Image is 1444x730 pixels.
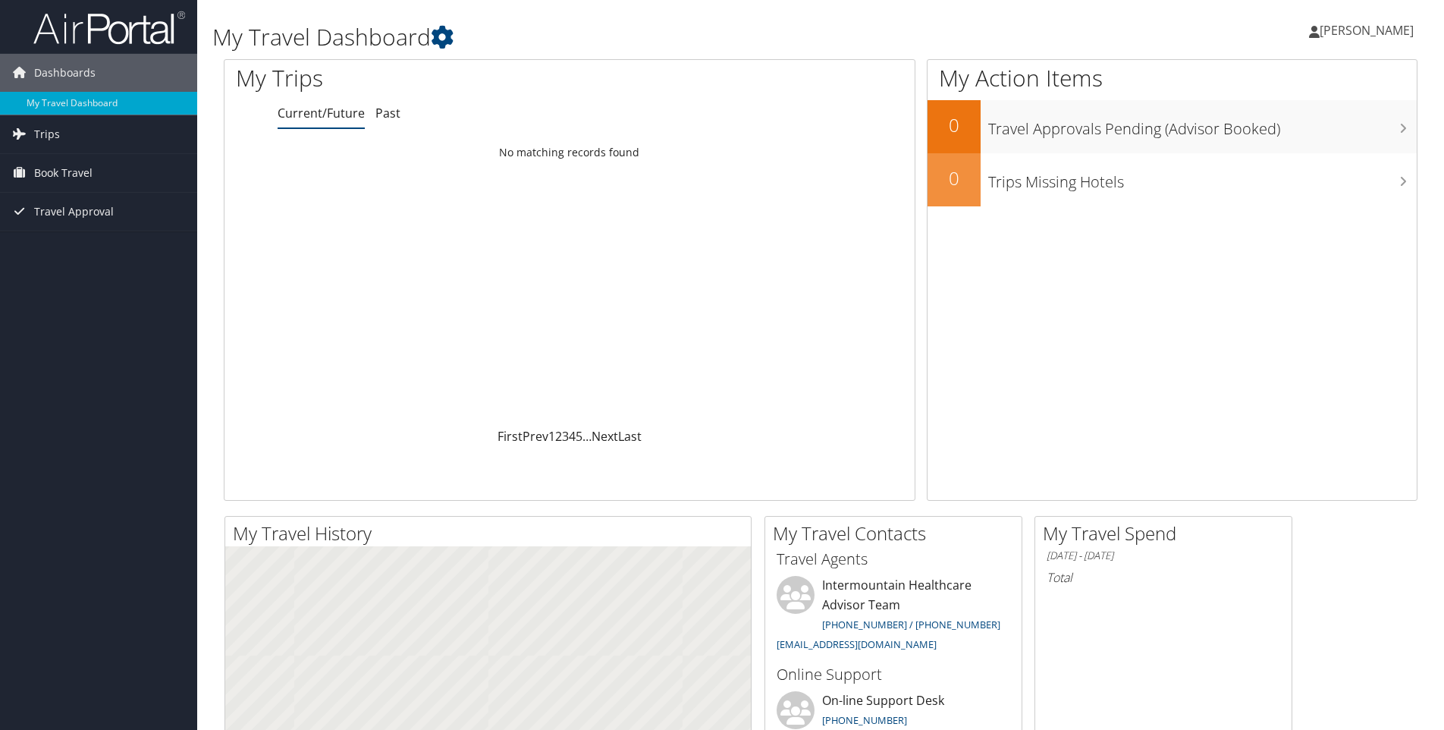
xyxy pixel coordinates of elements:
[278,105,365,121] a: Current/Future
[777,664,1010,685] h3: Online Support
[928,100,1417,153] a: 0Travel Approvals Pending (Advisor Booked)
[777,637,937,651] a: [EMAIL_ADDRESS][DOMAIN_NAME]
[988,111,1417,140] h3: Travel Approvals Pending (Advisor Booked)
[988,164,1417,193] h3: Trips Missing Hotels
[1309,8,1429,53] a: [PERSON_NAME]
[769,576,1018,657] li: Intermountain Healthcare Advisor Team
[822,618,1000,631] a: [PHONE_NUMBER] / [PHONE_NUMBER]
[928,62,1417,94] h1: My Action Items
[548,428,555,445] a: 1
[562,428,569,445] a: 3
[523,428,548,445] a: Prev
[1047,569,1280,586] h6: Total
[34,115,60,153] span: Trips
[212,21,1023,53] h1: My Travel Dashboard
[777,549,1010,570] h3: Travel Agents
[582,428,592,445] span: …
[822,713,907,727] a: [PHONE_NUMBER]
[592,428,618,445] a: Next
[233,521,751,546] h2: My Travel History
[928,112,981,138] h2: 0
[34,54,96,92] span: Dashboards
[569,428,576,445] a: 4
[773,521,1022,546] h2: My Travel Contacts
[33,10,185,46] img: airportal-logo.png
[555,428,562,445] a: 2
[928,153,1417,206] a: 0Trips Missing Hotels
[236,62,616,94] h1: My Trips
[1043,521,1292,546] h2: My Travel Spend
[576,428,582,445] a: 5
[1320,22,1414,39] span: [PERSON_NAME]
[34,154,93,192] span: Book Travel
[375,105,400,121] a: Past
[34,193,114,231] span: Travel Approval
[618,428,642,445] a: Last
[928,165,981,191] h2: 0
[1047,549,1280,563] h6: [DATE] - [DATE]
[224,139,915,166] td: No matching records found
[498,428,523,445] a: First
